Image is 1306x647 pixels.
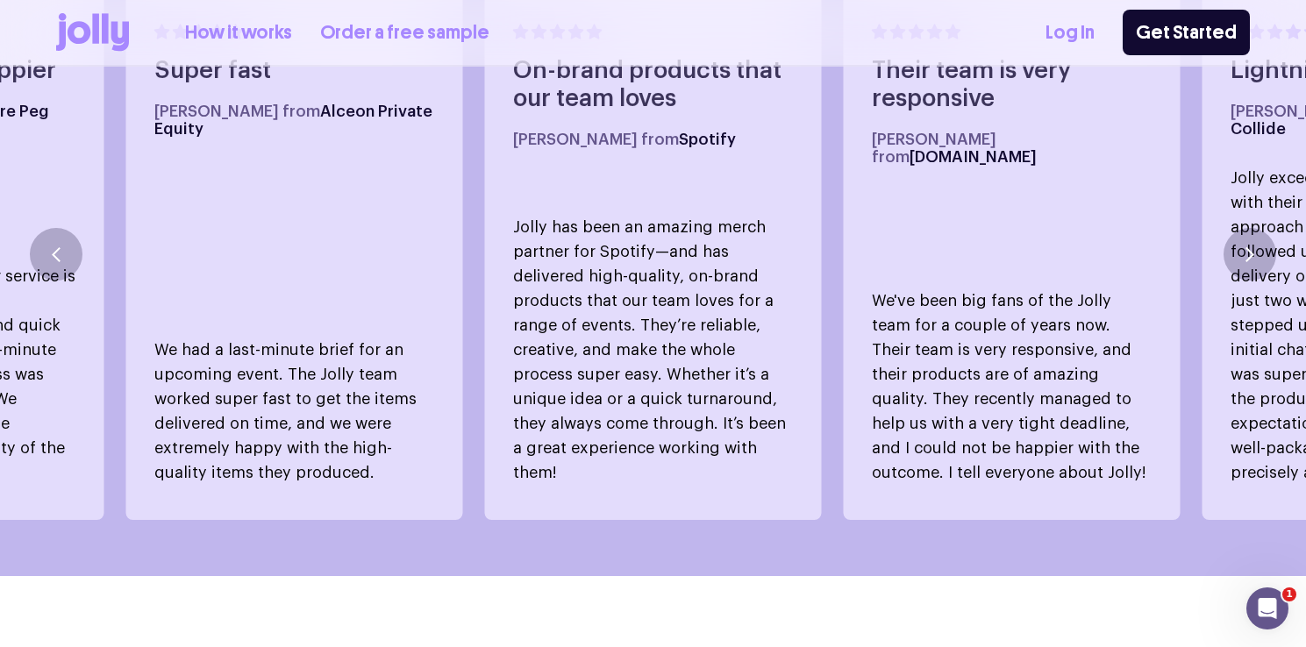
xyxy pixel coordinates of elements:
[1282,587,1296,601] span: 1
[910,149,1037,165] span: [DOMAIN_NAME]
[872,288,1153,485] p: We've been big fans of the Jolly team for a couple of years now. Their team is very responsive, a...
[1046,18,1095,47] a: Log In
[513,131,794,148] h5: [PERSON_NAME] from
[154,57,435,85] h4: Super fast
[513,215,794,485] p: Jolly has been an amazing merch partner for Spotify—and has delivered high-quality, on-brand prod...
[154,338,435,485] p: We had a last-minute brief for an upcoming event. The Jolly team worked super fast to get the ite...
[1246,587,1288,629] iframe: Intercom live chat
[185,18,292,47] a: How it works
[154,103,435,138] h5: [PERSON_NAME] from
[872,57,1153,113] h4: Their team is very responsive
[513,57,794,113] h4: On-brand products that our team loves
[872,131,1153,166] h5: [PERSON_NAME] from
[679,132,736,147] span: Spotify
[320,18,489,47] a: Order a free sample
[1123,10,1250,55] a: Get Started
